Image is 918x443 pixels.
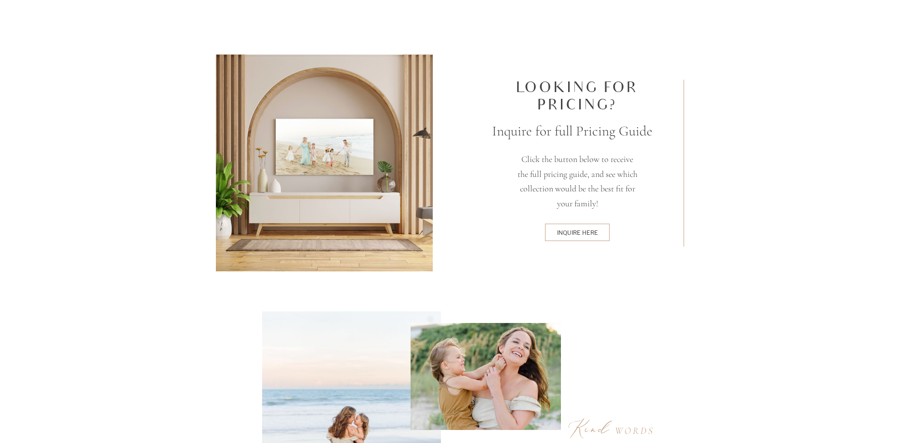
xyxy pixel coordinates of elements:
div: words [613,424,657,436]
div: Kind [561,415,616,438]
a: inquire here [547,228,608,236]
h3: Inquire for full Pricing Guide [485,121,660,140]
p: Click the button below to receive the full pricing guide, and see which collection would be the b... [516,152,639,216]
h2: looking for pricing? [485,80,670,114]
